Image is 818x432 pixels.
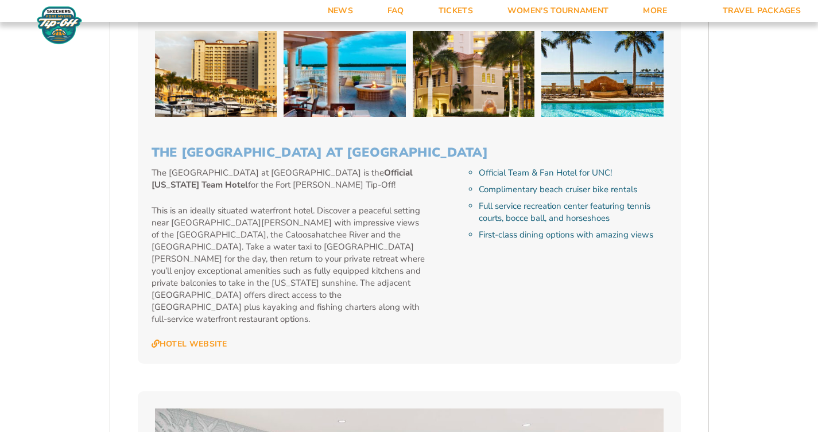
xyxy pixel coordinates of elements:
a: Hotel Website [152,339,227,349]
p: This is an ideally situated waterfront hotel. Discover a peaceful setting near [GEOGRAPHIC_DATA][... [152,205,427,325]
img: The Westin Cape Coral Resort at Marina Village (2025 BEACH) [155,31,277,117]
p: The [GEOGRAPHIC_DATA] at [GEOGRAPHIC_DATA] is the for the Fort [PERSON_NAME] Tip-Off! [152,167,427,191]
img: The Westin Cape Coral Resort at Marina Village (2025 BEACH) [413,31,535,117]
li: Complimentary beach cruiser bike rentals [479,184,666,196]
li: First-class dining options with amazing views [479,229,666,241]
li: Official Team & Fan Hotel for UNC! [479,167,666,179]
h3: The [GEOGRAPHIC_DATA] at [GEOGRAPHIC_DATA] [152,145,667,160]
img: The Westin Cape Coral Resort at Marina Village (2025 BEACH) [541,31,664,117]
strong: Official [US_STATE] Team Hotel [152,167,413,190]
li: Full service recreation center featuring tennis courts, bocce ball, and horseshoes [479,200,666,224]
img: Fort Myers Tip-Off [34,6,84,45]
img: The Westin Cape Coral Resort at Marina Village (2025 BEACH) [284,31,406,117]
